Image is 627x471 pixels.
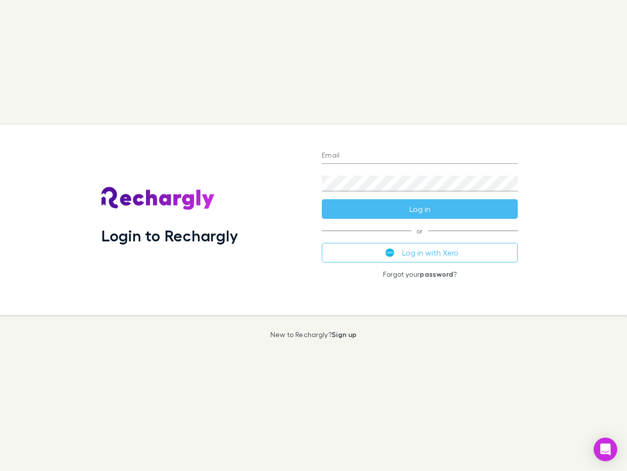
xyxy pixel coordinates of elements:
p: New to Rechargly? [270,331,357,339]
div: Open Intercom Messenger [594,438,617,461]
a: Sign up [332,330,357,339]
img: Rechargly's Logo [101,187,215,210]
button: Log in [322,199,518,219]
span: or [322,231,518,231]
h1: Login to Rechargly [101,226,238,245]
a: password [420,270,453,278]
p: Forgot your ? [322,270,518,278]
img: Xero's logo [386,248,394,257]
button: Log in with Xero [322,243,518,262]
